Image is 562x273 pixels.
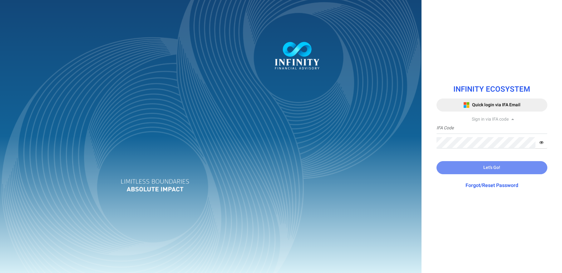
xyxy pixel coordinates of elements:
input: IFA Code [436,122,547,134]
button: Let's Go! [436,161,547,174]
button: Quick login via IFA Email [436,98,547,112]
span: Let's Go! [483,164,500,171]
a: Forgot/Reset Password [466,182,518,189]
h1: INFINITY ECOSYSTEM [436,85,547,93]
span: Quick login via IFA Email [472,102,520,108]
span: Sign in via IFA code [472,116,509,122]
div: Sign in via IFA code [436,116,547,122]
